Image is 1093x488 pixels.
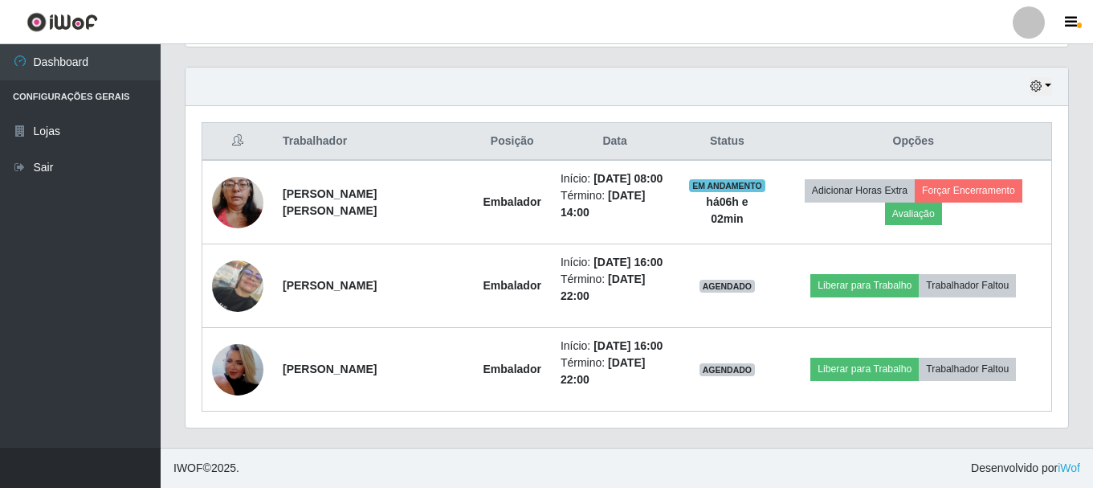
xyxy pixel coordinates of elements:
[561,170,669,187] li: Início:
[212,157,263,248] img: 1755643695220.jpeg
[699,363,756,376] span: AGENDADO
[173,461,203,474] span: IWOF
[483,195,541,208] strong: Embalador
[561,338,669,355] li: Início:
[593,256,663,269] time: [DATE] 16:00
[561,187,669,221] li: Término:
[474,123,551,161] th: Posição
[483,279,541,292] strong: Embalador
[593,172,663,185] time: [DATE] 08:00
[810,358,919,380] button: Liberar para Trabalho
[689,179,765,192] span: EM ANDAMENTO
[561,254,669,271] li: Início:
[212,260,263,312] img: 1720171489810.jpeg
[283,187,377,217] strong: [PERSON_NAME] [PERSON_NAME]
[27,12,98,32] img: CoreUI Logo
[885,203,942,225] button: Avaliação
[919,274,1016,297] button: Trabalhador Faltou
[699,280,756,293] span: AGENDADO
[483,363,541,375] strong: Embalador
[273,123,474,161] th: Trabalhador
[810,274,919,297] button: Liberar para Trabalho
[212,324,263,416] img: 1752965454112.jpeg
[915,179,1022,202] button: Forçar Encerramento
[283,279,377,292] strong: [PERSON_NAME]
[593,339,663,352] time: [DATE] 16:00
[971,460,1080,477] span: Desenvolvido por
[776,123,1052,161] th: Opções
[1058,461,1080,474] a: iWof
[551,123,679,161] th: Data
[561,271,669,305] li: Término:
[561,355,669,388] li: Término:
[679,123,775,161] th: Status
[805,179,915,202] button: Adicionar Horas Extra
[173,460,239,477] span: © 2025 .
[919,358,1016,380] button: Trabalhador Faltou
[706,195,748,225] strong: há 06 h e 02 min
[283,363,377,375] strong: [PERSON_NAME]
